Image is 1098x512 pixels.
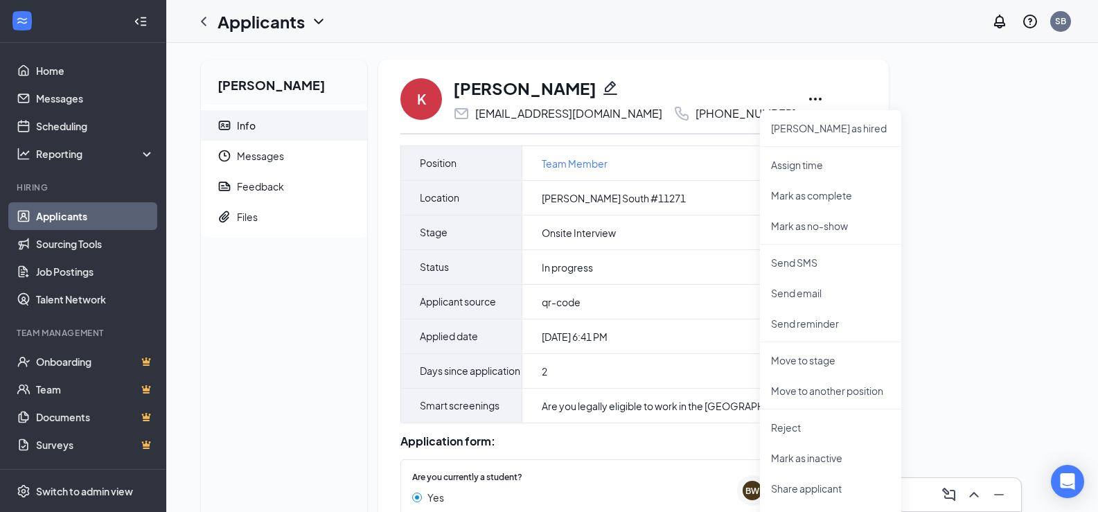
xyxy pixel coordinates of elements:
[36,258,154,285] a: Job Postings
[542,191,686,205] span: [PERSON_NAME] South #11271
[36,57,154,85] a: Home
[420,319,478,353] span: Applied date
[991,486,1007,503] svg: Minimize
[771,384,890,398] p: Move to another position
[771,188,890,202] p: Mark as complete
[201,110,367,141] a: ContactCardInfo
[420,215,448,249] span: Stage
[542,261,593,274] span: In progress
[36,285,154,313] a: Talent Network
[745,485,759,497] div: BW
[237,141,356,171] span: Messages
[941,486,957,503] svg: ComposeMessage
[542,399,830,413] div: Are you legally eligible to work in the [GEOGRAPHIC_DATA]? :
[542,364,547,378] span: 2
[420,181,459,215] span: Location
[420,285,496,319] span: Applicant source
[201,202,367,232] a: PaperclipFiles
[218,149,231,163] svg: Clock
[771,317,890,330] p: Send reminder
[771,158,890,172] p: Assign time
[771,256,890,270] p: Send SMS
[218,10,305,33] h1: Applicants
[938,484,960,506] button: ComposeMessage
[1055,15,1066,27] div: SB
[807,91,824,107] svg: Ellipses
[218,179,231,193] svg: Report
[696,107,796,121] div: [PHONE_NUMBER]
[36,403,154,431] a: DocumentsCrown
[771,421,890,434] p: Reject
[771,353,890,367] p: Move to stage
[36,112,154,140] a: Scheduling
[36,147,155,161] div: Reporting
[17,327,152,339] div: Team Management
[420,354,520,388] span: Days since application
[427,490,444,505] span: Yes
[237,179,284,193] div: Feedback
[36,484,133,498] div: Switch to admin view
[673,105,690,122] svg: Phone
[453,105,470,122] svg: Email
[195,13,212,30] svg: ChevronLeft
[991,13,1008,30] svg: Notifications
[412,471,522,484] span: Are you currently a student?
[771,286,890,300] p: Send email
[420,250,449,284] span: Status
[771,451,890,465] p: Mark as inactive
[542,295,581,309] span: qr-code
[218,210,231,224] svg: Paperclip
[1022,13,1038,30] svg: QuestionInfo
[36,348,154,376] a: OnboardingCrown
[420,146,457,180] span: Position
[15,14,29,28] svg: WorkstreamLogo
[1051,465,1084,498] div: Open Intercom Messenger
[36,376,154,403] a: TeamCrown
[602,80,619,96] svg: Pencil
[475,107,662,121] div: [EMAIL_ADDRESS][DOMAIN_NAME]
[542,330,608,344] span: [DATE] 6:41 PM
[201,60,367,105] h2: [PERSON_NAME]
[963,484,985,506] button: ChevronUp
[771,219,890,233] p: Mark as no-show
[771,482,890,495] p: Share applicant
[201,171,367,202] a: ReportFeedback
[134,15,148,28] svg: Collapse
[453,76,596,100] h1: [PERSON_NAME]
[36,202,154,230] a: Applicants
[542,226,616,240] span: Onsite Interview
[36,431,154,459] a: SurveysCrown
[36,85,154,112] a: Messages
[201,141,367,171] a: ClockMessages
[237,118,256,132] div: Info
[966,486,982,503] svg: ChevronUp
[237,210,258,224] div: Files
[36,230,154,258] a: Sourcing Tools
[17,147,30,161] svg: Analysis
[420,389,499,423] span: Smart screenings
[218,118,231,132] svg: ContactCard
[417,89,426,109] div: K
[310,13,327,30] svg: ChevronDown
[542,156,608,171] a: Team Member
[400,434,867,448] div: Application form:
[17,182,152,193] div: Hiring
[988,484,1010,506] button: Minimize
[771,121,890,135] p: [PERSON_NAME] as hired
[17,484,30,498] svg: Settings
